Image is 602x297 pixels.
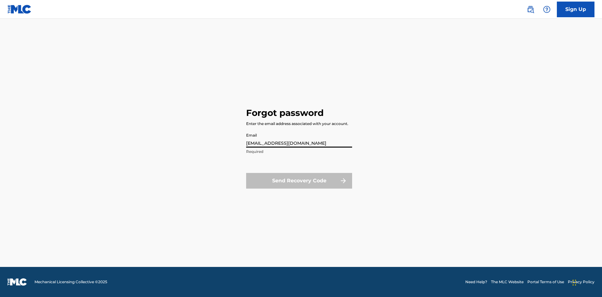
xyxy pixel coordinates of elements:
[246,149,352,154] p: Required
[8,278,27,286] img: logo
[557,2,594,17] a: Sign Up
[246,121,348,127] div: Enter the email address associated with your account.
[527,6,534,13] img: search
[8,5,32,14] img: MLC Logo
[34,279,107,285] span: Mechanical Licensing Collective © 2025
[543,6,551,13] img: help
[573,273,576,292] div: Drag
[465,279,487,285] a: Need Help?
[246,107,324,118] h3: Forgot password
[541,3,553,16] div: Help
[524,3,537,16] a: Public Search
[527,279,564,285] a: Portal Terms of Use
[571,267,602,297] iframe: Chat Widget
[568,279,594,285] a: Privacy Policy
[491,279,524,285] a: The MLC Website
